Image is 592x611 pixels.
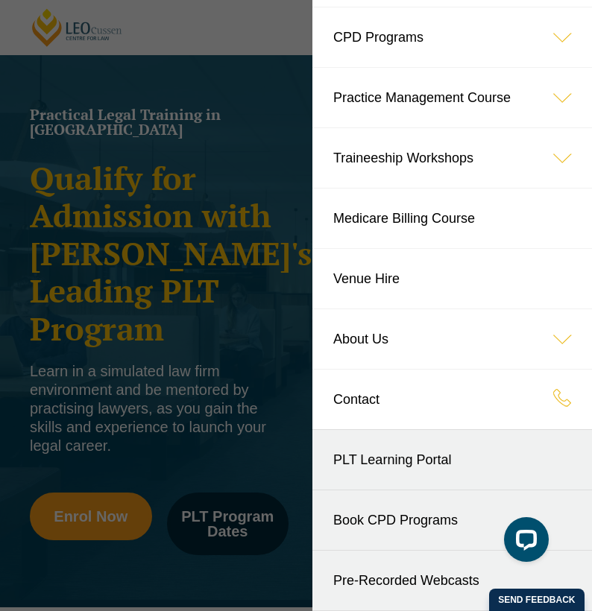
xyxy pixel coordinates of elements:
[312,430,592,490] a: PLT Learning Portal
[492,511,555,574] iframe: LiveChat chat widget
[312,128,592,188] a: Traineeship Workshops
[312,7,592,67] a: CPD Programs
[312,189,592,248] a: Medicare Billing Course
[312,490,592,550] a: Book CPD Programs
[312,551,592,610] a: Pre-Recorded Webcasts
[312,370,592,429] a: Contact
[312,249,592,308] a: Venue Hire
[312,309,592,369] a: About Us
[312,68,592,127] a: Practice Management Course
